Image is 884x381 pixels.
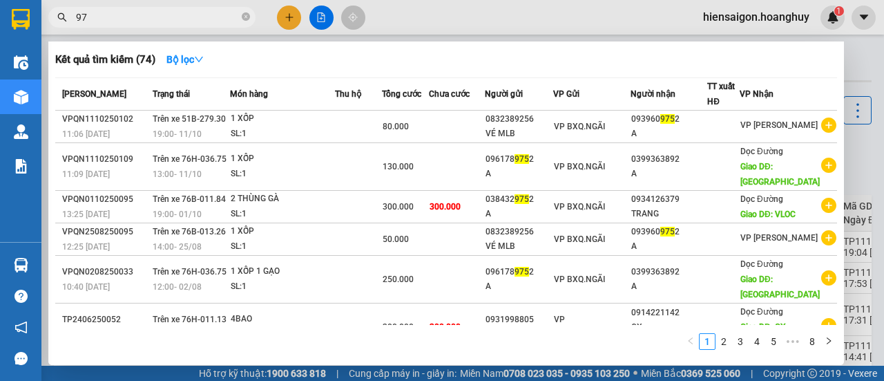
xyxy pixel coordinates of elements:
[782,333,804,350] li: Next 5 Pages
[194,55,204,64] span: down
[486,112,552,127] div: 0832389256
[554,202,605,212] span: VP BXQ.NGÃI
[153,242,202,252] span: 14:00 - 25/08
[15,290,28,303] span: question-circle
[515,267,529,277] span: 975
[153,194,226,204] span: Trên xe 76B-011.84
[740,147,783,156] span: Dọc Đường
[231,264,334,279] div: 1 XỐP 1 GẠO
[14,90,28,104] img: warehouse-icon
[230,89,268,99] span: Món hàng
[231,224,334,239] div: 1 XỐP
[686,337,695,345] span: left
[740,322,805,347] span: Giao DĐ: CX [PERSON_NAME]
[383,202,414,212] span: 300.000
[631,192,707,207] div: 0934126379
[553,89,579,99] span: VP Gửi
[153,282,202,292] span: 12:00 - 02/08
[716,334,731,349] a: 2
[715,333,732,350] li: 2
[486,127,552,141] div: VÉ MLB
[15,321,28,334] span: notification
[631,89,675,99] span: Người nhận
[166,54,204,65] strong: Bộ lọc
[631,279,707,294] div: A
[383,234,409,244] span: 50.000
[821,158,836,173] span: plus-circle
[486,207,552,221] div: A
[707,82,735,106] span: TT xuất HĐ
[733,334,748,349] a: 3
[429,89,470,99] span: Chưa cước
[62,265,148,279] div: VPQN0208250033
[749,334,765,349] a: 4
[740,194,783,204] span: Dọc Đường
[631,306,707,320] div: 0914221142
[153,267,227,277] span: Trên xe 76H-036.75
[76,10,239,25] input: Tìm tên, số ĐT hoặc mã đơn
[700,334,715,349] a: 1
[660,114,675,124] span: 975
[821,318,836,333] span: plus-circle
[14,159,28,174] img: solution-icon
[821,118,836,133] span: plus-circle
[62,242,110,252] span: 12:25 [DATE]
[242,12,250,21] span: close-circle
[740,210,796,219] span: Giao DĐ: VLOC
[515,154,529,164] span: 975
[682,333,699,350] button: left
[554,162,605,171] span: VP BXQ.NGÃI
[486,192,552,207] div: 038432 2
[231,192,334,207] div: 2 THÙNG GÀ
[231,151,334,167] div: 1 XỐP
[699,333,715,350] li: 1
[14,124,28,139] img: warehouse-icon
[62,282,110,292] span: 10:40 [DATE]
[485,89,523,99] span: Người gửi
[383,122,409,131] span: 80.000
[14,258,28,272] img: warehouse-icon
[155,48,215,71] button: Bộ lọcdown
[631,320,707,349] div: CX [PERSON_NAME]
[153,315,227,324] span: Trên xe 76H-011.13
[486,239,552,254] div: VÉ MLB
[231,111,334,127] div: 1 XỐP
[740,275,820,299] span: Giao DĐ: [GEOGRAPHIC_DATA]
[62,169,110,179] span: 11:09 [DATE]
[231,207,334,222] div: SL: 1
[554,275,605,284] span: VP BXQ.NGÃI
[231,239,334,254] div: SL: 1
[153,169,202,179] span: 13:00 - 11/10
[660,227,675,236] span: 975
[740,162,820,187] span: Giao DĐ: [GEOGRAPHIC_DATA]
[631,152,707,167] div: 0399363892
[821,270,836,286] span: plus-circle
[631,239,707,254] div: A
[820,333,837,350] button: right
[486,265,552,279] div: 096178 2
[805,334,820,349] a: 8
[55,53,155,67] h3: Kết quả tìm kiếm ( 74 )
[383,162,414,171] span: 130.000
[554,122,605,131] span: VP BXQ.NGÃI
[231,167,334,182] div: SL: 1
[782,333,804,350] span: •••
[749,333,765,350] li: 4
[515,194,529,204] span: 975
[231,279,334,295] div: SL: 1
[804,333,820,350] li: 8
[62,225,148,239] div: VPQN2508250095
[732,333,749,350] li: 3
[821,230,836,245] span: plus-circle
[62,192,148,207] div: VPQN0110250095
[12,9,30,30] img: logo-vxr
[486,167,552,181] div: A
[821,198,836,213] span: plus-circle
[383,275,414,284] span: 250.000
[740,89,773,99] span: VP Nhận
[231,312,334,327] div: 4BAO
[430,322,461,332] span: 300.000
[486,313,552,327] div: 0931998805
[57,12,67,22] span: search
[153,210,202,219] span: 19:00 - 01/10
